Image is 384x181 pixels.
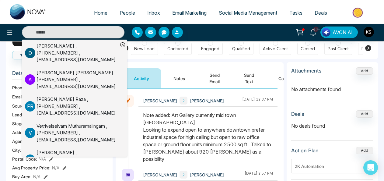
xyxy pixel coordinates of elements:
[113,7,141,19] a: People
[12,103,27,109] span: Source:
[245,171,273,179] div: [DATE] 2:57 PM
[232,68,266,88] button: Send Text
[134,46,155,52] div: New Lead
[291,122,373,130] p: No deals found
[37,96,118,117] div: [PERSON_NAME] Raza , [PHONE_NUMBER] , [EMAIL_ADDRESS][DOMAIN_NAME]
[336,6,380,20] img: Market-place.gif
[94,10,107,16] span: Home
[37,149,118,170] div: [PERSON_NAME] , [PHONE_NUMBER] , [EMAIL_ADDRESS][DOMAIN_NAME]
[291,147,319,154] h3: Action Plan
[167,46,188,52] div: Contacted
[12,94,24,100] span: Email:
[12,165,51,171] span: Avg Property Price :
[33,173,40,180] span: N/A
[12,120,25,127] span: Stage:
[315,10,327,16] span: Deals
[88,7,113,19] a: Home
[232,46,250,52] div: Qualified
[190,98,224,104] span: [PERSON_NAME]
[37,123,118,144] div: Vetrivelselvam Muthuramalingam , [PHONE_NUMBER] , [EMAIL_ADDRESS][DOMAIN_NAME]
[322,28,330,37] img: Lead Flow
[122,68,161,88] button: Activity
[291,111,304,117] h3: Deals
[10,4,46,20] img: Nova CRM Logo
[266,68,298,88] button: Call
[306,27,320,37] a: 10+
[301,46,315,52] div: Closed
[283,7,309,19] a: Tasks
[263,46,288,52] div: Active Client
[25,128,35,138] p: V
[295,163,361,169] div: 2K Automation
[219,10,277,16] span: Social Media Management
[356,67,373,75] button: Add
[12,129,38,136] span: Address:
[120,10,135,16] span: People
[328,46,349,52] div: Past Client
[12,51,42,59] button: Call
[25,154,35,165] p: N
[147,10,160,16] span: Inbox
[190,172,224,178] span: [PERSON_NAME]
[12,156,37,162] span: Postal Code :
[25,74,35,85] p: A
[309,7,333,19] a: Deals
[291,68,322,74] h3: Attachments
[172,10,207,16] span: Email Marketing
[37,69,118,90] div: [PERSON_NAME] [PERSON_NAME] , [PHONE_NUMBER] , [EMAIL_ADDRESS][DOMAIN_NAME]
[356,147,373,154] button: Add
[12,70,106,80] h3: Details
[313,27,319,32] span: 10+
[12,84,26,91] span: Phone:
[143,172,177,178] span: [PERSON_NAME]
[141,7,166,19] a: Inbox
[143,98,177,104] span: [PERSON_NAME]
[161,68,197,88] button: Notes
[12,147,21,153] span: City :
[37,43,118,63] div: [PERSON_NAME] , [PHONE_NUMBER] , [EMAIL_ADDRESS][DOMAIN_NAME]
[320,27,358,38] button: AVON AI
[39,156,46,162] span: N/A
[52,165,59,171] span: N/A
[242,97,273,105] div: [DATE] 12:37 PM
[356,110,373,118] button: Add
[289,10,302,16] span: Tasks
[25,101,35,112] p: F R
[333,29,353,36] span: AVON AI
[12,138,25,144] span: Agent:
[12,173,32,180] span: Buy Area :
[364,27,374,37] img: User Avatar
[201,46,219,52] div: Engaged
[291,81,373,93] p: No attachments found
[363,160,378,175] div: Open Intercom Messenger
[25,48,35,58] p: D
[356,68,373,73] span: Add
[12,112,34,118] span: Lead Type:
[197,68,232,88] button: Send Email
[166,7,213,19] a: Email Marketing
[213,7,283,19] a: Social Media Management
